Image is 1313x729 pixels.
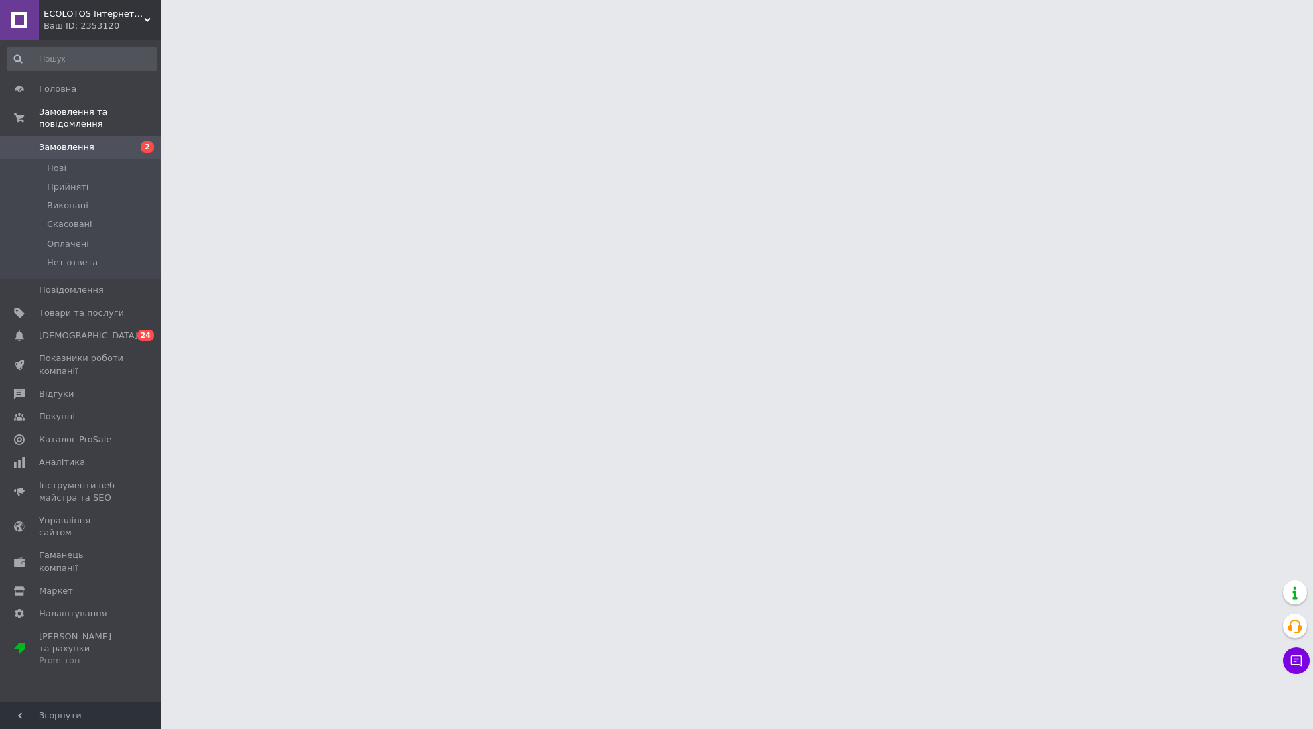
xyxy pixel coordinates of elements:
div: Ваш ID: 2353120 [44,20,161,32]
span: [PERSON_NAME] та рахунки [39,631,124,667]
span: Маркет [39,585,73,597]
span: Замовлення [39,141,94,153]
span: ECOLOTOS Інтернет-магазин натуральних продуктів харчування [44,8,144,20]
span: 2 [141,141,154,153]
span: Нові [47,162,66,174]
span: Відгуки [39,388,74,400]
span: Виконані [47,200,88,212]
span: Покупці [39,411,75,423]
span: Каталог ProSale [39,434,111,446]
span: Прийняті [47,181,88,193]
span: Гаманець компанії [39,549,124,574]
span: Аналітика [39,456,85,468]
span: Головна [39,83,76,95]
span: Замовлення та повідомлення [39,106,161,130]
span: Скасовані [47,218,92,230]
div: Prom топ [39,655,124,667]
input: Пошук [7,47,157,71]
span: Повідомлення [39,284,104,296]
button: Чат з покупцем [1283,647,1310,674]
span: [DEMOGRAPHIC_DATA] [39,330,138,342]
span: Управління сайтом [39,515,124,539]
span: Оплачені [47,238,89,250]
span: Нет ответа [47,257,98,269]
span: Товари та послуги [39,307,124,319]
span: Показники роботи компанії [39,352,124,377]
span: Інструменти веб-майстра та SEO [39,480,124,504]
span: 24 [137,330,154,341]
span: Налаштування [39,608,107,620]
